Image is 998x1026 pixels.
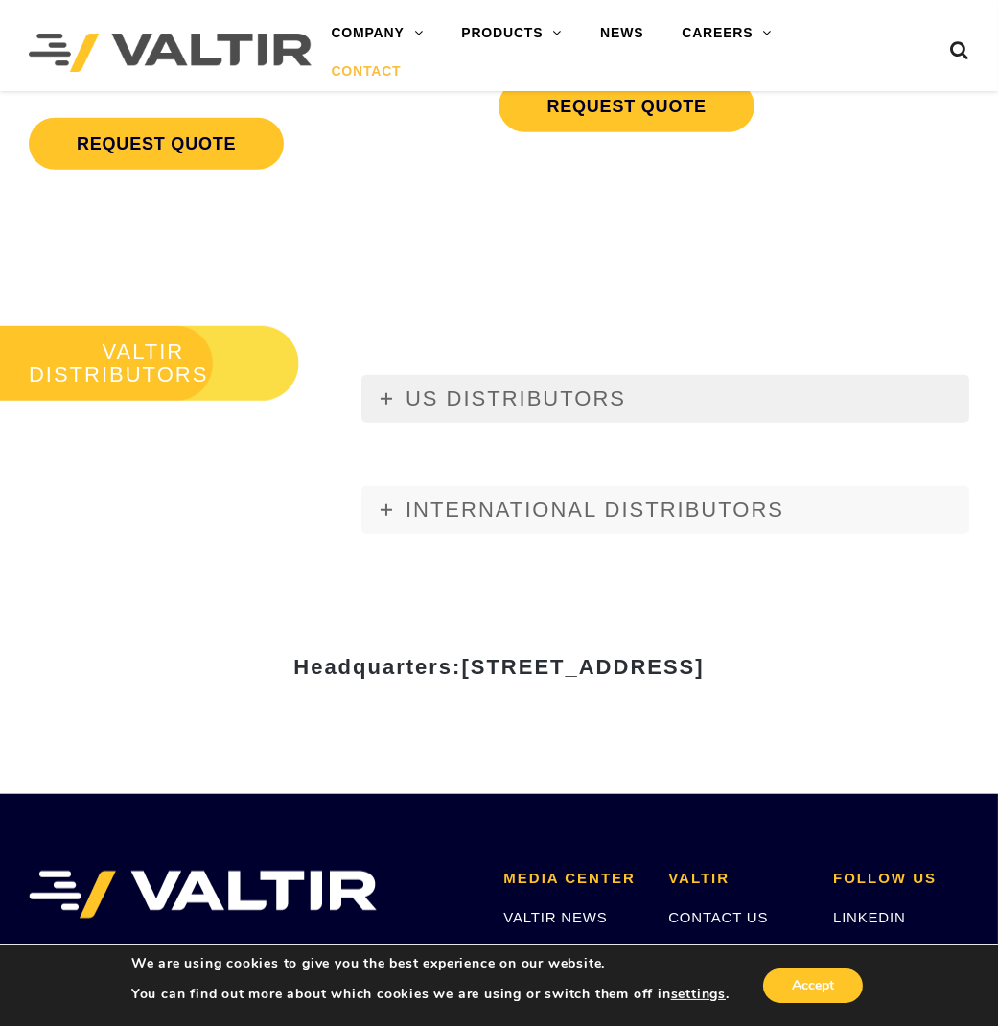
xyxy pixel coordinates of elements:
a: CONTACT [312,53,420,91]
h2: MEDIA CENTER [503,871,639,887]
h2: FOLLOW US [833,871,969,887]
a: VALTIR NEWS [503,909,607,925]
span: INTERNATIONAL DISTRIBUTORS [406,498,784,522]
a: LINKEDIN [833,909,906,925]
span: US DISTRIBUTORS [406,386,626,410]
a: REQUEST QUOTE [29,118,284,170]
strong: Headquarters: [293,655,704,679]
a: CAREERS [662,14,791,53]
h2: VALTIR [668,871,804,887]
a: PRODUCTS [442,14,581,53]
p: We are using cookies to give you the best experience on our website. [131,955,730,972]
a: INTERNATIONAL DISTRIBUTORS [361,486,969,534]
img: Valtir [29,34,312,72]
a: NEWS [581,14,662,53]
p: You can find out more about which cookies we are using or switch them off in . [131,986,730,1003]
a: COMPANY [312,14,442,53]
span: [STREET_ADDRESS] [461,655,704,679]
button: Accept [763,968,863,1003]
button: settings [671,986,726,1003]
img: VALTIR [29,871,377,919]
a: CONTACT US [668,909,768,925]
a: US DISTRIBUTORS [361,375,969,423]
a: REQUEST QUOTE [499,81,754,132]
